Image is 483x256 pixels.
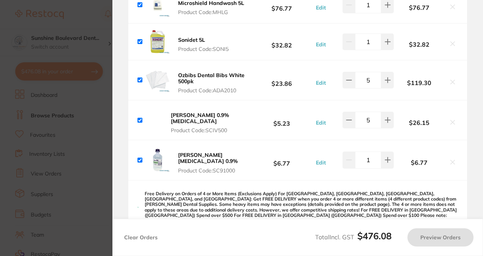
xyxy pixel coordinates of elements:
img: OGFtZzFqdQ [145,30,170,54]
span: Product Code: MHLG [178,9,244,15]
b: $6.77 [249,153,314,167]
b: $119.30 [394,79,444,86]
button: Sonidet 5L Product Code:SONI5 [176,36,231,52]
b: [PERSON_NAME] 0.9% [MEDICAL_DATA] [171,112,229,125]
button: Edit [314,41,328,48]
span: Product Code: SCIV500 [171,127,247,133]
b: $32.82 [394,41,444,48]
button: Clear Orders [122,228,160,247]
span: Product Code: SONI5 [178,46,229,52]
span: Product Code: ADA2010 [178,87,247,93]
b: $32.82 [249,35,314,49]
b: $76.77 [394,4,444,11]
b: $5.23 [249,113,314,127]
b: $476.08 [357,230,391,242]
button: Edit [314,159,328,166]
img: dWdvZXQ2cw [145,148,170,172]
button: Ozbibs Dental Bibs White 500pk Product Code:ADA2010 [176,72,249,94]
button: [PERSON_NAME] [MEDICAL_DATA] 0.9% Product Code:SC91000 [176,152,249,174]
button: Edit [314,119,328,126]
button: Preview Orders [407,228,474,247]
span: Product Code: SC91000 [178,168,247,174]
b: Sonidet 5L [178,36,205,43]
b: $23.86 [249,73,314,87]
b: $6.77 [394,159,444,166]
button: Edit [314,79,328,86]
b: [PERSON_NAME] [MEDICAL_DATA] 0.9% [178,152,238,164]
button: [PERSON_NAME] 0.9% [MEDICAL_DATA] Product Code:SCIV500 [169,112,249,134]
img: M294dTljdA [145,68,170,92]
b: Ozbibs Dental Bibs White 500pk [178,72,245,85]
button: Edit [314,4,328,11]
span: Total Incl. GST [315,233,391,241]
p: Free Delivery on Orders of 4 or More Items (Exclusions Apply) For [GEOGRAPHIC_DATA], [GEOGRAPHIC_... [145,191,458,224]
b: $26.15 [394,119,444,126]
